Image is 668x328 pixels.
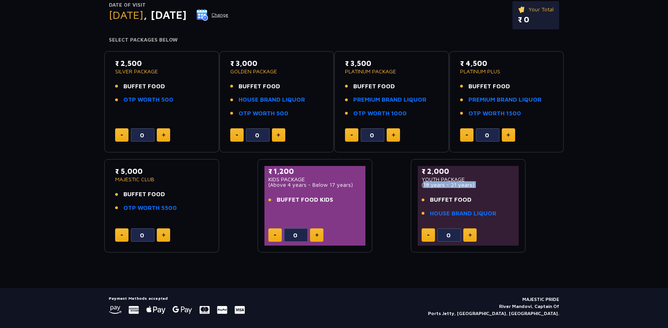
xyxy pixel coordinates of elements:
[518,5,554,14] p: Your Total
[353,82,395,91] span: BUFFET FOOD
[518,14,554,26] p: ₹ 0
[268,177,362,182] p: KIDS PACKAGE
[109,296,245,301] h5: Payment Methods accepted
[230,58,323,69] p: ₹ 3,000
[460,58,553,69] p: ₹ 4,500
[430,195,472,204] span: BUFFET FOOD
[468,95,541,104] a: PREMIUM BRAND LIQUOR
[468,233,472,237] img: plus
[123,95,173,104] a: OTP WORTH 500
[109,37,559,43] h4: Select Packages Below
[507,133,510,137] img: plus
[121,235,123,236] img: minus
[277,133,280,137] img: plus
[162,233,165,237] img: plus
[123,82,165,91] span: BUFFET FOOD
[422,166,515,177] p: ₹ 2,000
[351,135,353,136] img: minus
[162,133,165,137] img: plus
[345,69,438,74] p: PLATINUM PACKAGE
[277,195,333,204] span: BUFFET FOOD KIDS
[428,296,559,317] p: MAJESTIC PRIDE River Mandovi, Captain Of Ports Jetty, [GEOGRAPHIC_DATA], [GEOGRAPHIC_DATA].
[353,109,407,118] a: OTP WORTH 1000
[230,69,323,74] p: GOLDEN PACKAGE
[115,69,208,74] p: SILVER PACKAGE
[115,166,208,177] p: ₹ 5,000
[430,209,496,218] a: HOUSE BRAND LIQUOR
[109,8,143,21] span: [DATE]
[392,133,395,137] img: plus
[466,135,468,136] img: minus
[239,95,305,104] a: HOUSE BRAND LIQUOR
[236,135,238,136] img: minus
[468,109,521,118] a: OTP WORTH 1500
[121,135,123,136] img: minus
[239,82,280,91] span: BUFFET FOOD
[123,204,177,213] a: OTP WORTH 5500
[315,233,319,237] img: plus
[268,166,362,177] p: ₹ 1,200
[353,95,426,104] a: PREMIUM BRAND LIQUOR
[427,235,429,236] img: minus
[123,190,165,199] span: BUFFET FOOD
[274,235,276,236] img: minus
[115,177,208,182] p: MAJESTIC CLUB
[345,58,438,69] p: ₹ 3,500
[268,182,362,188] p: (Above 4 years - Below 17 years)
[422,177,515,182] p: YOUTH PACKAGE
[422,182,515,188] p: (18 years - 21 years)
[460,69,553,74] p: PLATINUM PLUS
[518,5,526,14] img: ticket
[239,109,288,118] a: OTP WORTH 500
[143,8,187,21] span: , [DATE]
[196,9,229,21] button: Change
[115,58,208,69] p: ₹ 2,500
[468,82,510,91] span: BUFFET FOOD
[109,1,229,9] p: Date of Visit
